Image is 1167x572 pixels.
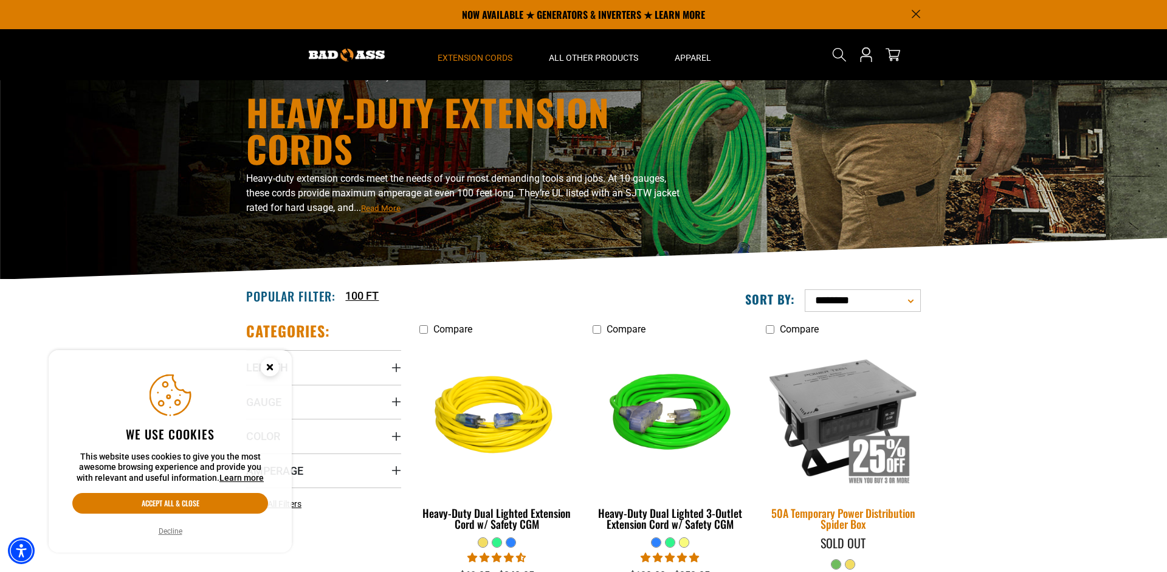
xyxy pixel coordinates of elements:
[246,453,401,488] summary: Amperage
[219,473,264,483] a: This website uses cookies to give you the most awesome browsing experience and provide you with r...
[607,323,645,335] span: Compare
[766,537,921,549] div: Sold Out
[246,419,401,453] summary: Color
[72,493,268,514] button: Accept all & close
[641,552,699,563] span: 4.92 stars
[246,94,690,167] h1: Heavy-Duty Extension Cords
[549,52,638,63] span: All Other Products
[8,537,35,564] div: Accessibility Menu
[246,322,330,340] h2: Categories:
[72,452,268,484] p: This website uses cookies to give you the most awesome browsing experience and provide you with r...
[419,29,531,80] summary: Extension Cords
[433,323,472,335] span: Compare
[421,347,574,487] img: yellow
[246,173,680,213] span: Heavy-duty extension cords meet the needs of your most demanding tools and jobs. At 10 gauges, th...
[72,426,268,442] h2: We use cookies
[758,339,928,495] img: 50A Temporary Power Distribution Spider Box
[49,350,292,553] aside: Cookie Consent
[246,288,336,304] h2: Popular Filter:
[155,525,186,537] button: Decline
[766,508,921,529] div: 50A Temporary Power Distribution Spider Box
[361,204,401,213] span: Read More
[593,347,746,487] img: neon green
[438,52,512,63] span: Extension Cords
[593,341,748,537] a: neon green Heavy-Duty Dual Lighted 3-Outlet Extension Cord w/ Safety CGM
[856,29,876,80] a: Open this option
[656,29,729,80] summary: Apparel
[675,52,711,63] span: Apparel
[830,45,849,64] summary: Search
[780,323,819,335] span: Compare
[883,47,903,62] a: cart
[766,341,921,537] a: 50A Temporary Power Distribution Spider Box 50A Temporary Power Distribution Spider Box
[531,29,656,80] summary: All Other Products
[419,341,574,537] a: yellow Heavy-Duty Dual Lighted Extension Cord w/ Safety CGM
[745,291,795,307] label: Sort by:
[419,508,574,529] div: Heavy-Duty Dual Lighted Extension Cord w/ Safety CGM
[248,350,292,388] button: Close this option
[467,552,526,563] span: 4.64 stars
[309,49,385,61] img: Bad Ass Extension Cords
[246,350,401,384] summary: Length
[345,288,379,304] a: 100 FT
[246,385,401,419] summary: Gauge
[593,508,748,529] div: Heavy-Duty Dual Lighted 3-Outlet Extension Cord w/ Safety CGM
